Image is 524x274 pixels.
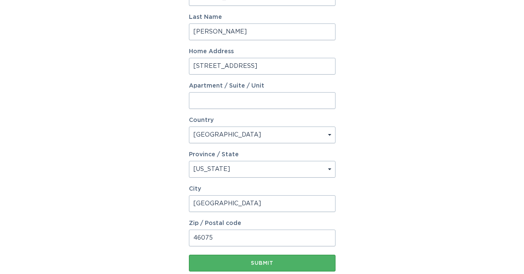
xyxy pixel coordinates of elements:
[189,186,336,192] label: City
[189,49,336,54] label: Home Address
[189,83,336,89] label: Apartment / Suite / Unit
[189,255,336,271] button: Submit
[189,117,214,123] label: Country
[189,220,336,226] label: Zip / Postal code
[189,152,239,158] label: Province / State
[189,14,336,20] label: Last Name
[193,261,331,266] div: Submit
